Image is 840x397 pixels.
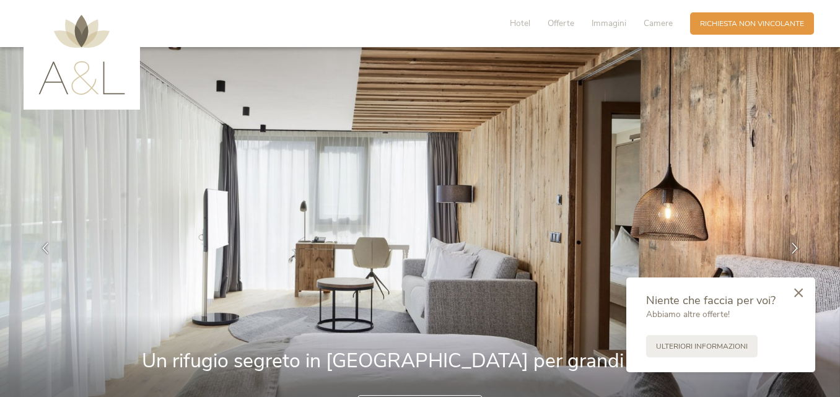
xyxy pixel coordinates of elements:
[644,17,673,29] span: Camere
[700,19,804,29] span: Richiesta non vincolante
[592,17,626,29] span: Immagini
[646,335,758,357] a: Ulteriori informazioni
[646,292,776,308] span: Niente che faccia per voi?
[38,15,125,95] img: AMONTI & LUNARIS Wellnessresort
[646,308,730,320] span: Abbiamo altre offerte!
[656,341,748,352] span: Ulteriori informazioni
[510,17,530,29] span: Hotel
[548,17,574,29] span: Offerte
